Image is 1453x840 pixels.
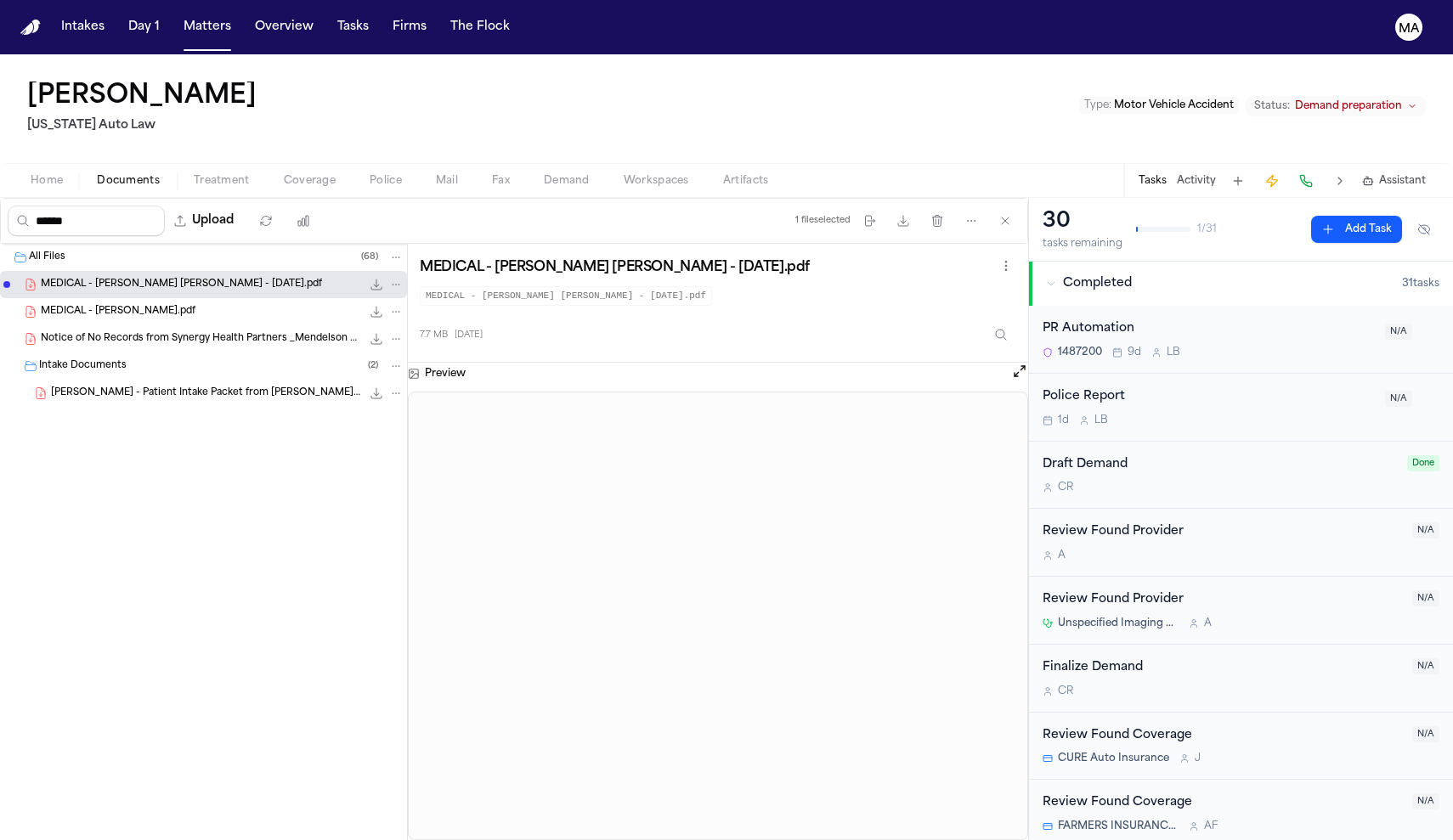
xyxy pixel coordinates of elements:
button: Make a Call [1294,169,1318,193]
h3: Preview [425,367,466,381]
span: A F [1204,820,1218,833]
span: A [1058,549,1066,562]
span: Assistant [1379,174,1426,188]
span: 1 / 31 [1197,223,1217,236]
div: tasks remaining [1043,237,1122,251]
button: Inspect [986,319,1016,350]
button: Intakes [54,12,111,42]
span: Workspaces [624,174,689,188]
span: N/A [1385,324,1412,340]
div: Open task: Police Report [1029,374,1453,442]
span: N/A [1385,391,1412,407]
div: Review Found Coverage [1043,793,1402,813]
img: Finch Logo [20,20,41,36]
span: Intake Documents [39,359,127,374]
button: Open preview [1011,363,1028,380]
span: Treatment [194,174,250,188]
span: Notice of No Records from Synergy Health Partners _Mendelson Kornblum_ for [PERSON_NAME] Received... [41,332,361,347]
div: Review Found Coverage [1043,726,1402,746]
input: Search files [8,206,165,236]
button: Upload [165,206,244,236]
span: Fax [492,174,510,188]
span: MEDICAL - [PERSON_NAME].pdf [41,305,195,319]
div: Finalize Demand [1043,658,1402,678]
div: 1 file selected [795,215,851,226]
iframe: MEDICAL - Mendelson Kornblum - 2025-3-17.pdf [409,392,1027,840]
span: FARMERS INSURANCE EXCHANGE [1058,820,1179,833]
text: MA [1399,23,1420,35]
div: Draft Demand [1043,455,1397,475]
span: Completed [1063,275,1132,292]
span: Documents [97,174,160,188]
button: Firms [386,12,433,42]
span: Coverage [284,174,336,188]
span: Done [1407,455,1439,471]
button: Open preview [1011,363,1028,385]
button: Download Notice of No Records from Synergy Health Partners _Mendelson Kornblum_ for Mary Smith Re... [368,330,385,347]
button: Add Task [1226,169,1250,193]
div: Open task: Review Found Provider [1029,577,1453,645]
div: Police Report [1043,387,1375,407]
button: Tasks [331,12,376,42]
span: 9d [1128,346,1141,359]
span: 1d [1058,414,1069,427]
button: Add Task [1311,216,1402,243]
button: Edit Type: Motor Vehicle Accident [1079,97,1239,114]
span: N/A [1412,522,1439,538]
span: 31 task s [1402,277,1439,290]
button: Change status from Demand preparation [1246,96,1426,116]
span: A [1204,617,1212,630]
span: All Files [29,251,65,265]
button: Assistant [1362,174,1426,188]
span: Motor Vehicle Accident [1114,100,1234,110]
button: Download MEDICAL - Mendelson.pdf [368,303,385,320]
button: Completed31tasks [1029,262,1453,306]
button: Create Immediate Task [1260,169,1284,193]
span: C R [1058,481,1073,494]
span: Mail [436,174,458,188]
span: MEDICAL - [PERSON_NAME] [PERSON_NAME] - [DATE].pdf [41,278,322,292]
button: Download M. Smith - Patient Intake Packet from Mendelson Kornblum - 8.27.24 [368,385,385,402]
span: C R [1058,685,1073,698]
span: Police [370,174,402,188]
span: CURE Auto Insurance [1058,752,1169,765]
span: [PERSON_NAME] - Patient Intake Packet from [PERSON_NAME] [GEOGRAPHIC_DATA] - [DATE] [51,386,361,401]
h1: [PERSON_NAME] [27,82,257,112]
span: L B [1167,346,1180,359]
div: Open task: PR Automation [1029,306,1453,374]
span: Status: [1254,99,1290,113]
span: 7.7 MB [420,329,448,341]
span: Demand preparation [1295,99,1402,113]
span: Artifacts [723,174,769,188]
a: Matters [177,12,238,42]
div: 30 [1043,208,1122,235]
button: The Flock [444,12,517,42]
a: Home [20,20,41,36]
button: Edit matter name [27,82,257,112]
div: PR Automation [1043,319,1375,339]
button: Hide completed tasks (⌘⇧H) [1409,216,1439,243]
span: N/A [1412,590,1439,606]
div: Open task: Draft Demand [1029,442,1453,510]
span: L B [1094,414,1108,427]
code: MEDICAL - [PERSON_NAME] [PERSON_NAME] - [DATE].pdf [420,286,712,306]
button: Overview [248,12,320,42]
div: Review Found Provider [1043,590,1402,610]
button: Day 1 [122,12,167,42]
span: [DATE] [455,329,483,341]
span: Home [31,174,63,188]
span: N/A [1412,726,1439,742]
span: Type : [1084,100,1111,110]
span: ( 68 ) [361,252,378,262]
h2: [US_STATE] Auto Law [27,116,263,136]
button: Tasks [1139,174,1167,188]
span: ( 2 ) [368,361,378,370]
button: Activity [1177,174,1216,188]
span: N/A [1412,793,1439,809]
